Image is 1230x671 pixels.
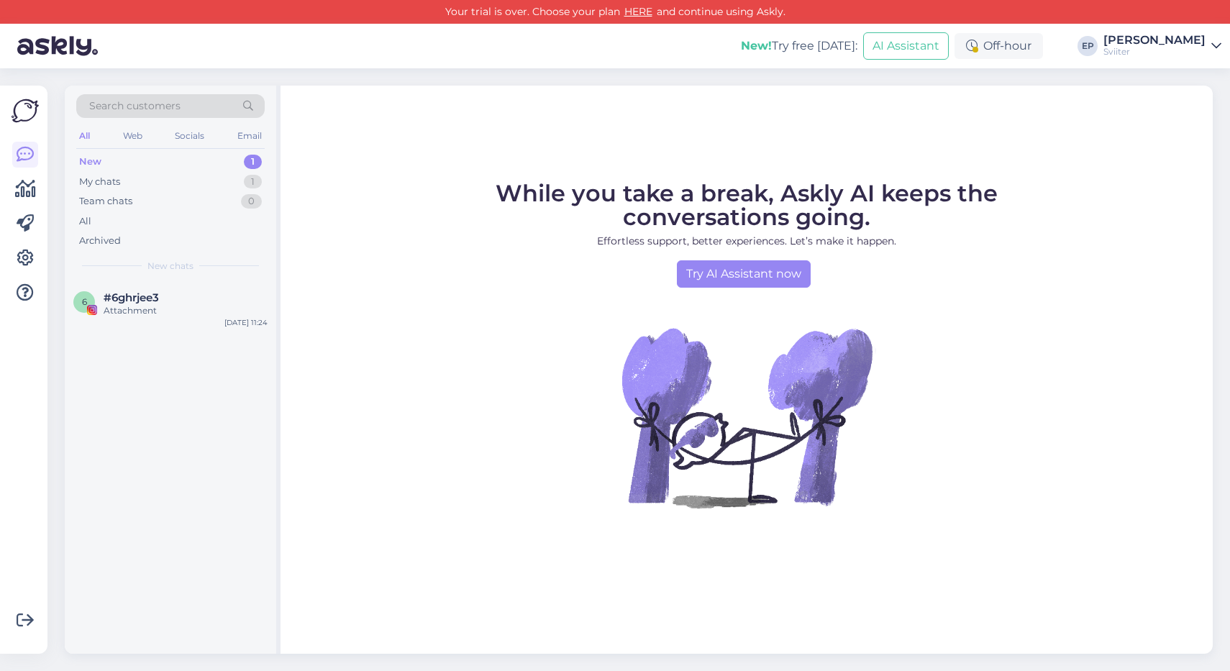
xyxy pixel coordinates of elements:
div: My chats [79,175,120,189]
p: Effortless support, better experiences. Let’s make it happen. [430,234,1063,249]
button: AI Assistant [863,32,949,60]
span: #6ghrjee3 [104,291,159,304]
div: Email [234,127,265,145]
div: 1 [244,155,262,169]
a: [PERSON_NAME]Sviiter [1103,35,1221,58]
a: HERE [620,5,657,18]
span: New chats [147,260,193,273]
div: All [79,214,91,229]
div: EP [1078,36,1098,56]
b: New! [741,39,772,53]
div: Try free [DATE]: [741,37,857,55]
img: Askly Logo [12,97,39,124]
div: [PERSON_NAME] [1103,35,1206,46]
div: [DATE] 11:24 [224,317,268,328]
div: 1 [244,175,262,189]
span: Search customers [89,99,181,114]
div: All [76,127,93,145]
div: Archived [79,234,121,248]
div: Team chats [79,194,132,209]
div: Sviiter [1103,46,1206,58]
div: Attachment [104,304,268,317]
span: 6 [82,296,87,307]
div: Socials [172,127,207,145]
img: No Chat active [617,288,876,547]
div: New [79,155,101,169]
div: 0 [241,194,262,209]
a: Try AI Assistant now [677,260,811,288]
span: While you take a break, Askly AI keeps the conversations going. [496,179,998,231]
div: Web [120,127,145,145]
div: Off-hour [955,33,1043,59]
